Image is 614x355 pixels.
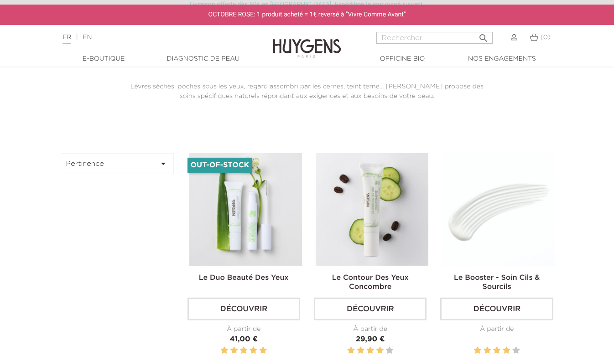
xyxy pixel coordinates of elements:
[189,153,302,266] img: Le Duo Regard de Biche
[187,324,300,334] div: À partir de
[356,336,385,343] span: 29,90 €
[157,54,249,64] a: Diagnostic de peau
[314,298,427,320] a: Découvrir
[475,29,492,41] button: 
[58,32,249,43] div: |
[158,158,169,169] i: 
[314,324,427,334] div: À partir de
[273,24,341,59] img: Huygens
[478,30,489,41] i: 
[83,34,92,41] a: EN
[187,158,253,173] li: Out-of-Stock
[456,54,547,64] a: Nos engagements
[62,34,71,44] a: FR
[357,54,448,64] a: Officine Bio
[61,153,174,174] button: Pertinence
[440,298,553,320] a: Découvrir
[126,82,488,101] p: Lèvres sèches, poches sous les yeux, regard assombri par les cernes, teint terne... [PERSON_NAME]...
[454,274,540,291] a: Le Booster - Soin Cils & Sourcils
[58,54,149,64] a: E-Boutique
[440,324,553,334] div: À partir de
[332,274,409,291] a: Le Contour Des Yeux Concombre
[316,153,428,266] img: Le Contour Des Yeux Concombre
[376,32,493,44] input: Rechercher
[199,274,289,282] a: Le Duo Beauté des Yeux
[187,298,300,320] a: Découvrir
[230,336,258,343] span: 41,00 €
[541,34,551,41] span: (0)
